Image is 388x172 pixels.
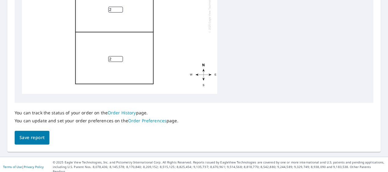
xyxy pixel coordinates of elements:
[3,165,44,169] p: |
[128,118,167,124] a: Order Preferences
[15,110,178,116] p: You can track the status of your order on the page.
[15,118,178,124] p: You can update and set your order preferences on the page.
[24,165,44,169] a: Privacy Policy
[3,165,22,169] a: Terms of Use
[20,134,45,142] span: Save report
[108,110,136,116] a: Order History
[15,131,49,145] button: Save report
